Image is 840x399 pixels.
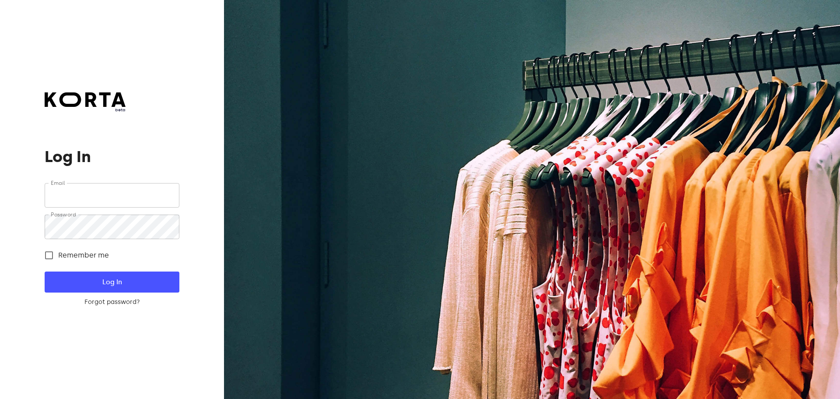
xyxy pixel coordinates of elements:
[59,276,165,288] span: Log In
[45,272,179,293] button: Log In
[45,92,126,113] a: beta
[58,250,109,261] span: Remember me
[45,92,126,107] img: Korta
[45,148,179,166] h1: Log In
[45,107,126,113] span: beta
[45,298,179,307] a: Forgot password?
